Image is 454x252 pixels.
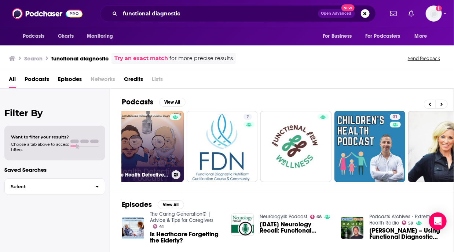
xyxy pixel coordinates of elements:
h3: Search [24,55,43,62]
a: All [9,73,16,88]
button: Select [4,178,105,195]
span: Logged in as Ashley_Beenen [426,5,442,22]
a: Charts [53,29,78,43]
button: open menu [360,29,411,43]
a: 59 [402,220,414,225]
img: Podchaser - Follow, Share and Rate Podcasts [12,7,83,21]
a: The Caring Generation® | Advice & Tips for Caregivers [150,211,213,223]
h3: functional diagnostic [51,55,109,62]
a: 7 [244,114,252,120]
a: Is Heathcare Forgetting the Elderly? [150,231,223,244]
img: Reed Davis – Using Functional Diagnostic Nutrition To Regulate Hormones, Restore Bone Health, Dig... [341,217,363,239]
a: Neurology® Podcast [260,214,307,220]
span: Podcasts [23,31,44,41]
a: Try an exact match [114,54,168,63]
span: For Podcasters [365,31,400,41]
a: Episodes [58,73,82,88]
a: 68 [310,215,322,219]
h3: The Health Detective Podcast by Functional Diagnostic Nutrition [116,172,169,178]
h2: Episodes [122,200,152,209]
span: 68 [316,215,322,219]
a: 7 [187,111,258,182]
span: for more precise results [169,54,233,63]
button: View All [158,200,184,209]
a: 31 [334,111,406,182]
span: For Business [323,31,352,41]
span: [PERSON_NAME] – Using Functional Diagnostic Nutrition To Regulate Hormones, Restore [MEDICAL_DATA... [369,227,442,240]
button: open menu [82,29,122,43]
span: Lists [152,73,163,88]
div: Search podcasts, credits, & more... [100,5,376,22]
button: Open AdvancedNew [318,9,355,18]
a: PodcastsView All [122,97,186,107]
span: Charts [58,31,74,41]
a: 31 [390,114,400,120]
a: Podcasts [25,73,49,88]
input: Search podcasts, credits, & more... [120,8,318,19]
img: Is Heathcare Forgetting the Elderly? [122,217,144,240]
a: The Health Detective Podcast by Functional Diagnostic Nutrition [113,111,184,182]
span: Open Advanced [321,12,352,15]
a: Credits [124,73,143,88]
span: Select [5,184,89,189]
button: open menu [18,29,54,43]
a: Show notifications dropdown [387,7,400,20]
span: 59 [408,222,413,225]
span: [DATE] Neurology Recall: Functional Neurologic Disorders [260,221,332,234]
span: Want to filter your results? [11,134,69,140]
span: More [415,31,427,41]
a: Podcasts Archives - Extreme Health Radio [369,214,433,226]
a: Show notifications dropdown [406,7,417,20]
p: Saved Searches [4,166,105,173]
a: August 2023 Neurology Recall: Functional Neurologic Disorders [260,221,332,234]
div: Open Intercom Messenger [429,212,447,230]
button: open menu [410,29,436,43]
button: Send feedback [406,55,442,62]
h2: Podcasts [122,97,153,107]
span: 41 [159,225,164,228]
button: View All [159,98,186,107]
a: Reed Davis – Using Functional Diagnostic Nutrition To Regulate Hormones, Restore Bone Health, Dig... [369,227,442,240]
span: Monitoring [87,31,113,41]
a: 41 [153,224,164,229]
span: Choose a tab above to access filters. [11,142,69,152]
span: 7 [246,114,249,121]
button: open menu [318,29,361,43]
h2: Filter By [4,108,105,118]
svg: Add a profile image [436,5,442,11]
span: Networks [91,73,115,88]
span: 31 [393,114,398,121]
span: New [341,4,355,11]
a: EpisodesView All [122,200,184,209]
img: User Profile [426,5,442,22]
button: Show profile menu [426,5,442,22]
img: August 2023 Neurology Recall: Functional Neurologic Disorders [231,214,254,236]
